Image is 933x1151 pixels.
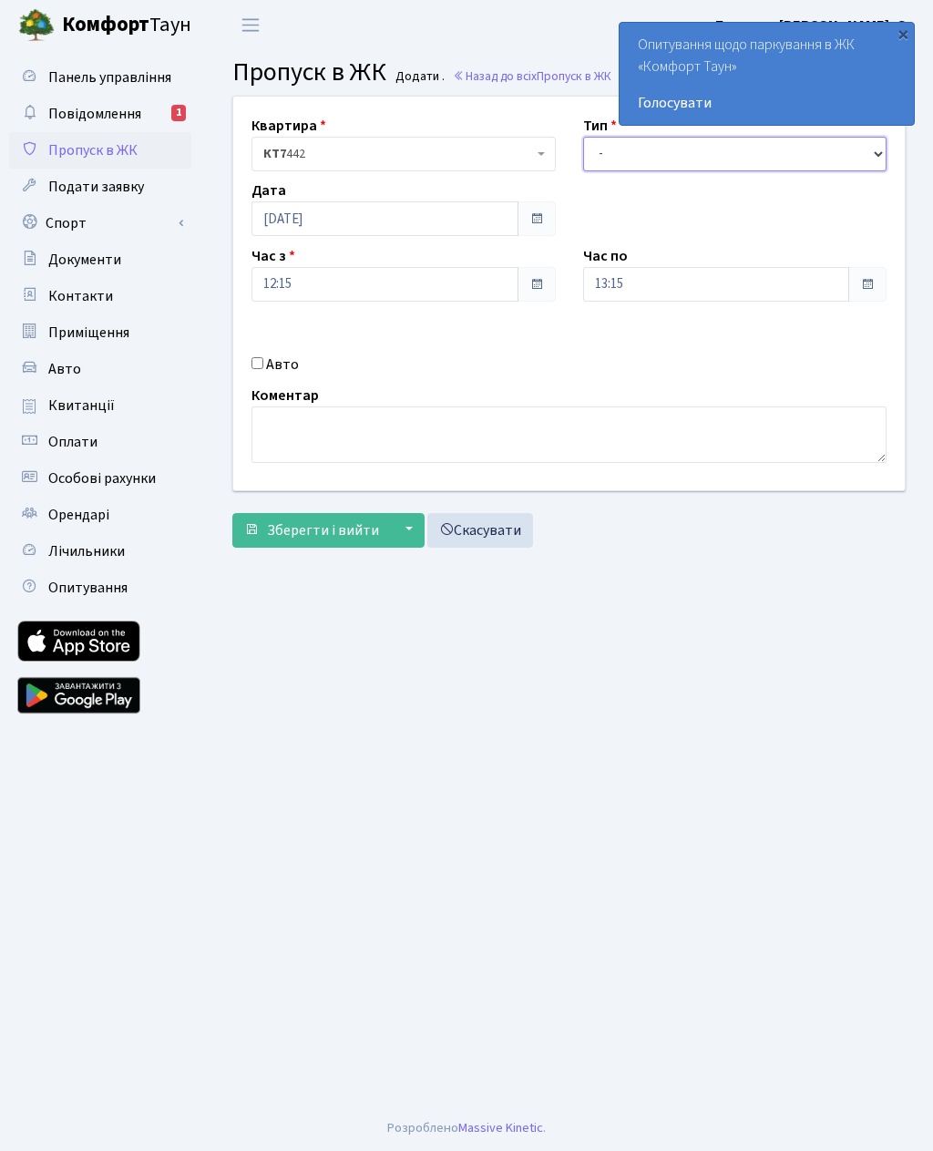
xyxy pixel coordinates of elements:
[537,67,611,85] span: Пропуск в ЖК
[9,96,191,132] a: Повідомлення1
[387,1118,546,1138] div: Розроблено .
[232,513,391,548] button: Зберегти і вийти
[18,7,55,44] img: logo.png
[453,67,611,85] a: Назад до всіхПропуск в ЖК
[263,145,533,163] span: <b>КТ7</b>&nbsp;&nbsp;&nbsp;442
[48,323,129,343] span: Приміщення
[267,520,379,540] span: Зберегти і вийти
[251,137,556,171] span: <b>КТ7</b>&nbsp;&nbsp;&nbsp;442
[48,140,138,160] span: Пропуск в ЖК
[638,92,896,114] a: Голосувати
[251,180,286,201] label: Дата
[266,354,299,375] label: Авто
[48,286,113,306] span: Контакти
[48,432,97,452] span: Оплати
[9,351,191,387] a: Авто
[9,169,191,205] a: Подати заявку
[48,359,81,379] span: Авто
[9,387,191,424] a: Квитанції
[62,10,149,39] b: Комфорт
[9,460,191,497] a: Особові рахунки
[620,23,914,125] div: Опитування щодо паркування в ЖК «Комфорт Таун»
[232,54,386,90] span: Пропуск в ЖК
[9,570,191,606] a: Опитування
[9,424,191,460] a: Оплати
[392,69,445,85] small: Додати .
[48,468,156,488] span: Особові рахунки
[48,505,109,525] span: Орендарі
[48,250,121,270] span: Документи
[62,10,191,41] span: Таун
[715,15,911,36] a: Блєдних [PERSON_NAME]. О.
[9,278,191,314] a: Контакти
[48,541,125,561] span: Лічильники
[894,25,912,43] div: ×
[9,59,191,96] a: Панель управління
[583,245,628,267] label: Час по
[263,145,286,163] b: КТ7
[9,205,191,242] a: Спорт
[9,314,191,351] a: Приміщення
[251,245,295,267] label: Час з
[427,513,533,548] a: Скасувати
[48,67,171,87] span: Панель управління
[48,396,115,416] span: Квитанції
[48,177,144,197] span: Подати заявку
[458,1118,543,1137] a: Massive Kinetic
[48,104,141,124] span: Повідомлення
[9,132,191,169] a: Пропуск в ЖК
[583,115,617,137] label: Тип
[9,533,191,570] a: Лічильники
[251,115,326,137] label: Квартира
[228,10,273,40] button: Переключити навігацію
[251,385,319,406] label: Коментар
[9,497,191,533] a: Орендарі
[171,105,186,121] div: 1
[9,242,191,278] a: Документи
[48,578,128,598] span: Опитування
